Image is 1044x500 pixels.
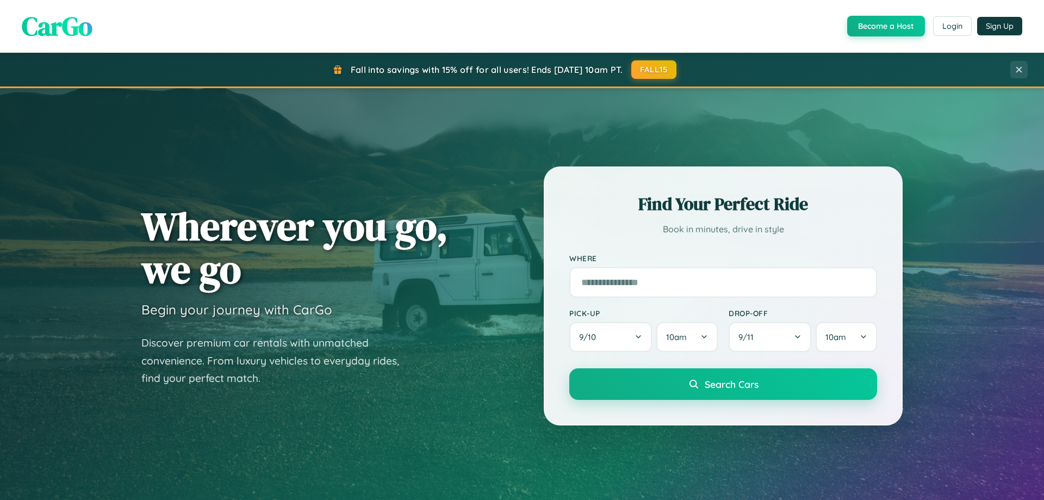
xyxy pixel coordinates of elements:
[569,308,718,318] label: Pick-up
[933,16,972,36] button: Login
[569,254,877,263] label: Where
[22,8,92,44] span: CarGo
[816,322,877,352] button: 10am
[569,192,877,216] h2: Find Your Perfect Ride
[666,332,687,342] span: 10am
[738,332,759,342] span: 9 / 11
[977,17,1022,35] button: Sign Up
[579,332,601,342] span: 9 / 10
[569,368,877,400] button: Search Cars
[729,322,811,352] button: 9/11
[141,334,413,387] p: Discover premium car rentals with unmatched convenience. From luxury vehicles to everyday rides, ...
[141,301,332,318] h3: Begin your journey with CarGo
[656,322,718,352] button: 10am
[141,205,448,291] h1: Wherever you go, we go
[569,221,877,237] p: Book in minutes, drive in style
[631,60,677,79] button: FALL15
[569,322,652,352] button: 9/10
[847,16,925,36] button: Become a Host
[729,308,877,318] label: Drop-off
[705,378,759,390] span: Search Cars
[825,332,846,342] span: 10am
[351,64,623,75] span: Fall into savings with 15% off for all users! Ends [DATE] 10am PT.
